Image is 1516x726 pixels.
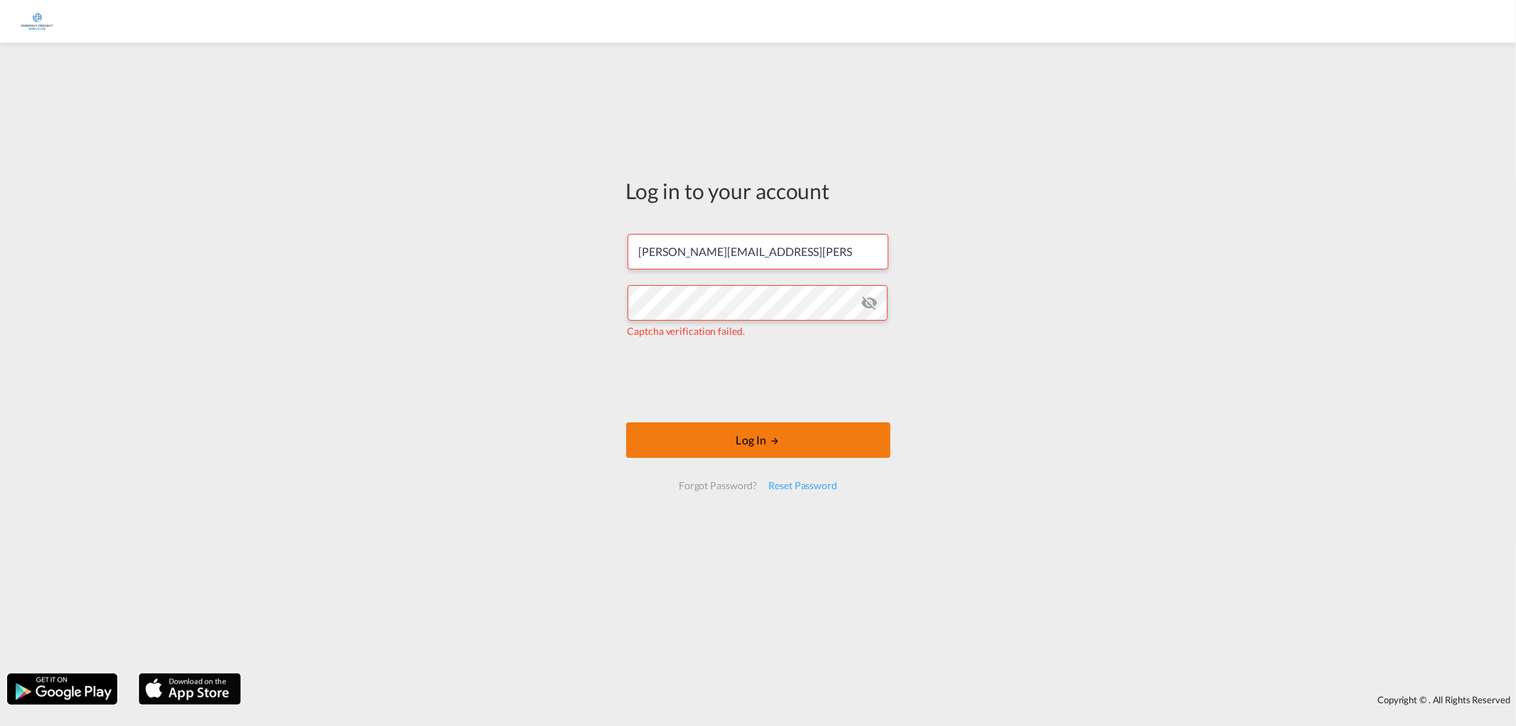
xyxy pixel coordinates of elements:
[628,234,888,269] input: Enter email/phone number
[21,6,53,38] img: e1326340b7c511ef854e8d6a806141ad.jpg
[673,473,763,498] div: Forgot Password?
[861,294,878,311] md-icon: icon-eye-off
[763,473,843,498] div: Reset Password
[6,672,119,706] img: google.png
[650,353,866,408] iframe: reCAPTCHA
[137,672,242,706] img: apple.png
[626,422,891,458] button: LOGIN
[626,176,891,205] div: Log in to your account
[248,688,1516,712] div: Copyright © . All Rights Reserved
[628,325,745,337] span: Captcha verification failed.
